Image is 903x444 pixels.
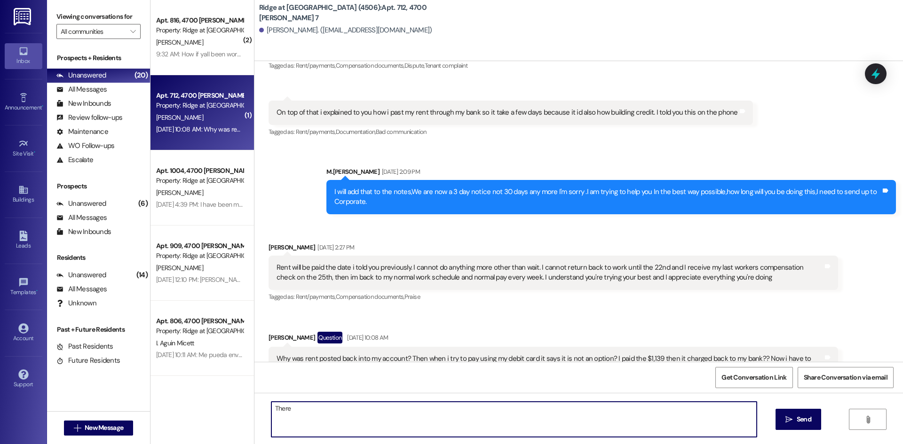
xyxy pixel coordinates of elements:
[269,290,838,304] div: Tagged as:
[56,9,141,24] label: Viewing conversations for
[56,342,113,351] div: Past Residents
[5,366,42,392] a: Support
[47,181,150,191] div: Prospects
[269,242,838,256] div: [PERSON_NAME]
[721,373,786,382] span: Get Conversation Link
[317,332,342,343] div: Question
[156,25,243,35] div: Property: Ridge at [GEOGRAPHIC_DATA] (4506)
[345,333,388,343] div: [DATE] 10:08 AM
[296,293,336,301] span: Rent/payments ,
[132,68,150,83] div: (20)
[156,251,243,261] div: Property: Ridge at [GEOGRAPHIC_DATA] (4506)
[5,274,42,300] a: Templates •
[259,25,432,35] div: [PERSON_NAME]. ([EMAIL_ADDRESS][DOMAIN_NAME])
[156,316,243,326] div: Apt. 806, 4700 [PERSON_NAME] 8
[64,421,134,436] button: New Message
[56,85,107,94] div: All Messages
[56,99,111,109] div: New Inbounds
[56,213,107,223] div: All Messages
[130,28,135,35] i: 
[156,241,243,251] div: Apt. 909, 4700 [PERSON_NAME] 9
[269,332,838,347] div: [PERSON_NAME]
[56,284,107,294] div: All Messages
[56,155,93,165] div: Escalate
[296,128,336,136] span: Rent/payments ,
[56,298,96,308] div: Unknown
[74,424,81,432] i: 
[425,62,468,70] span: Tenant complaint
[156,326,243,336] div: Property: Ridge at [GEOGRAPHIC_DATA] (4506)
[269,125,753,139] div: Tagged as:
[5,228,42,253] a: Leads
[315,242,354,252] div: [DATE] 2:27 PM
[156,38,203,47] span: [PERSON_NAME]
[336,293,404,301] span: Compensation documents ,
[156,91,243,101] div: Apt. 712, 4700 [PERSON_NAME] 7
[336,62,404,70] span: Compensation documents ,
[156,351,405,359] div: [DATE] 10:11 AM: Me pueda enviar la aplicación desbloqueada para realizar el pago por favor
[326,167,896,180] div: M.[PERSON_NAME]
[56,113,122,123] div: Review follow-ups
[156,339,194,347] span: I. Aguin Micett
[56,270,106,280] div: Unanswered
[136,196,150,211] div: (6)
[271,402,757,437] textarea: There
[56,227,111,237] div: New Inbounds
[56,141,114,151] div: WO Follow-ups
[259,3,447,23] b: Ridge at [GEOGRAPHIC_DATA] (4506): Apt. 712, 4700 [PERSON_NAME] 7
[34,149,35,156] span: •
[156,176,243,186] div: Property: Ridge at [GEOGRAPHIC_DATA] (4506)
[156,264,203,272] span: [PERSON_NAME]
[376,128,427,136] span: Bad communication
[156,101,243,110] div: Property: Ridge at [GEOGRAPHIC_DATA] (4506)
[336,128,376,136] span: Documentation ,
[334,187,881,207] div: I will add that to the notes,We are now a 3 day notice not 30 days any more I'm sorry .I am tryin...
[5,136,42,161] a: Site Visit •
[156,50,404,58] div: 9:32 AM: How if yall been working with me im going to pay most on the balance on the 19th
[61,24,126,39] input: All communities
[269,59,838,72] div: Tagged as:
[277,354,823,374] div: Why was rent posted back into my account? Then when i try to pay using my debit card it says it i...
[42,103,43,109] span: •
[798,367,894,388] button: Share Conversation via email
[785,416,792,423] i: 
[14,8,33,25] img: ResiDesk Logo
[804,373,887,382] span: Share Conversation via email
[156,166,243,176] div: Apt. 1004, 4700 [PERSON_NAME] 10
[5,320,42,346] a: Account
[404,293,420,301] span: Praise
[156,113,203,122] span: [PERSON_NAME]
[296,62,336,70] span: Rent/payments ,
[277,108,738,117] div: On top of that i explained to you how i past my rent through my bank so it take a few days becaus...
[56,70,106,80] div: Unanswered
[156,188,203,197] span: [PERSON_NAME]
[56,356,120,366] div: Future Residents
[36,288,38,294] span: •
[715,367,792,388] button: Get Conversation Link
[47,325,150,335] div: Past + Future Residents
[156,16,243,25] div: Apt. 816, 4700 [PERSON_NAME] 8
[380,167,420,177] div: [DATE] 2:09 PM
[797,414,811,424] span: Send
[404,62,425,70] span: Dispute ,
[156,275,510,284] div: [DATE] 12:10 PM: [PERSON_NAME] this is [PERSON_NAME] at the ridge in unit #909 is it to late to r...
[47,53,150,63] div: Prospects + Residents
[5,43,42,69] a: Inbox
[277,263,823,283] div: Rent will be paid the date i told you previously. I cannot do anything more other than wait. I ca...
[5,182,42,207] a: Buildings
[56,127,108,137] div: Maintenance
[776,409,821,430] button: Send
[56,199,106,209] div: Unanswered
[47,253,150,263] div: Residents
[134,268,150,282] div: (14)
[864,416,871,423] i: 
[85,423,123,433] span: New Message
